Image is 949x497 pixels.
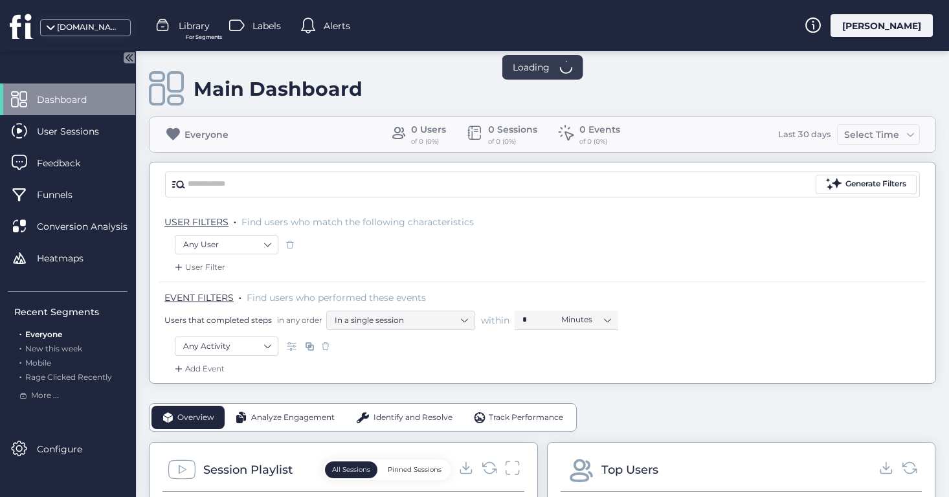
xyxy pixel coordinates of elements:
nz-select-item: In a single session [335,311,467,330]
span: Feedback [37,156,100,170]
nz-select-item: Minutes [561,310,610,329]
span: USER FILTERS [164,216,229,228]
button: Generate Filters [816,175,917,194]
span: For Segments [186,33,222,41]
span: Heatmaps [37,251,103,265]
div: User Filter [172,261,225,274]
span: Dashboard [37,93,106,107]
div: Top Users [601,461,658,479]
span: within [481,314,509,327]
span: More ... [31,390,59,402]
span: Funnels [37,188,92,202]
span: Loading [513,60,550,74]
span: . [234,214,236,226]
nz-select-item: Any User [183,235,270,254]
div: Session Playlist [203,461,293,479]
div: [DOMAIN_NAME] [57,21,122,34]
span: . [19,370,21,382]
span: Labels [252,19,281,33]
span: Rage Clicked Recently [25,372,112,382]
span: . [19,341,21,353]
span: Overview [177,412,214,424]
div: Add Event [172,362,225,375]
span: New this week [25,344,82,353]
span: Conversion Analysis [37,219,147,234]
span: User Sessions [37,124,118,138]
span: Analyze Engagement [251,412,335,424]
button: Pinned Sessions [381,461,449,478]
span: Library [179,19,210,33]
span: Configure [37,442,102,456]
span: . [239,289,241,302]
span: Find users who match the following characteristics [241,216,474,228]
div: Recent Segments [14,305,128,319]
span: Users that completed steps [164,315,272,326]
nz-select-item: Any Activity [183,337,270,356]
div: [PERSON_NAME] [831,14,933,37]
span: Everyone [25,329,62,339]
div: Main Dashboard [194,77,363,101]
span: Mobile [25,358,51,368]
div: Generate Filters [845,178,906,190]
span: EVENT FILTERS [164,292,234,304]
span: Identify and Resolve [374,412,452,424]
span: . [19,355,21,368]
button: All Sessions [325,461,377,478]
span: Find users who performed these events [247,292,426,304]
span: in any order [274,315,322,326]
span: Track Performance [489,412,563,424]
span: Alerts [324,19,350,33]
span: . [19,327,21,339]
